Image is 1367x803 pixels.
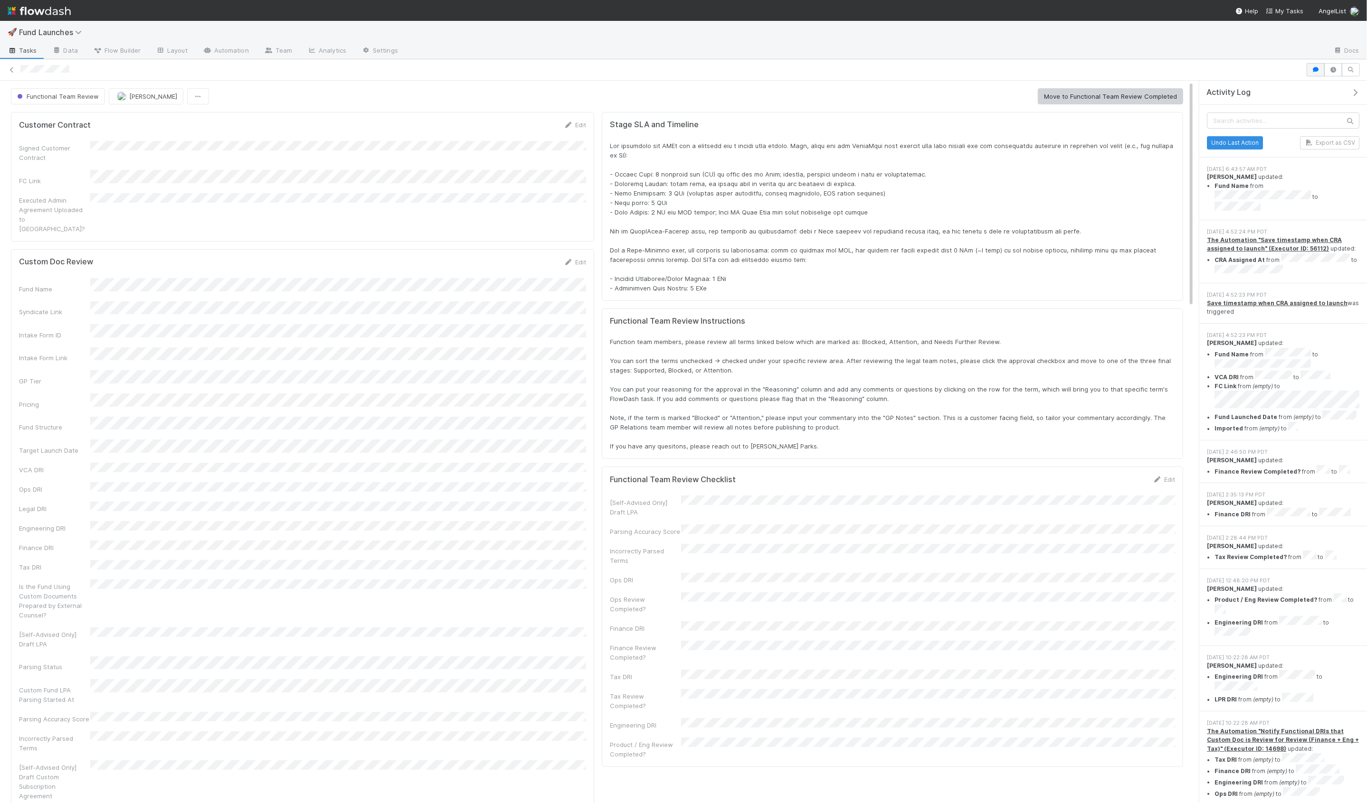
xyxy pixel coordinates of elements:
div: Finance DRI [610,624,681,633]
div: Is the Fund Using Custom Documents Prepared by External Counsel? [19,582,90,620]
em: (empty) [1279,779,1300,786]
div: Tax Review Completed? [610,691,681,710]
h5: Functional Team Review Instructions [610,317,1175,326]
div: Tax DRI [19,562,90,572]
div: [DATE] 4:52:23 PM PDT [1207,291,1359,299]
div: GP Tier [19,376,90,386]
div: Ops Review Completed? [610,595,681,614]
span: Activity Log [1206,88,1251,97]
div: updated: [1207,236,1359,276]
strong: CRA Assigned At [1215,256,1265,263]
span: Tasks [8,46,37,55]
a: Team [256,44,300,59]
span: Function team members, please review all terms linked below which are marked as: Blocked, Attenti... [610,338,1173,450]
li: from to [1215,382,1359,411]
div: Legal DRI [19,504,90,514]
li: from to [1215,670,1359,693]
a: Analytics [300,44,354,59]
strong: [PERSON_NAME] [1207,457,1257,464]
div: Product / Eng Review Completed? [610,740,681,759]
strong: LPR DRI [1215,696,1237,703]
input: Search activities... [1207,112,1359,129]
strong: Engineering DRI [1215,673,1263,681]
div: Engineering DRI [19,523,90,533]
li: from to [1215,508,1359,519]
img: avatar_7ba8ec58-bd0f-432b-b5d2-ae377bfaef52.png [117,92,126,101]
div: updated: [1207,727,1359,799]
strong: Finance Review Completed? [1215,468,1301,475]
div: Parsing Accuracy Score [610,527,681,536]
a: Layout [148,44,195,59]
div: [DATE] 12:48:20 PM PDT [1207,577,1359,585]
span: AngelList [1319,7,1346,15]
li: from to [1215,422,1359,433]
div: Tax DRI [610,672,681,682]
strong: Finance DRI [1215,511,1251,518]
div: [Self-Advised Only] Draft LPA [610,498,681,517]
a: Docs [1326,44,1367,59]
strong: Tax Review Completed? [1215,554,1287,561]
div: Signed Customer Contract [19,143,90,162]
li: from to [1215,182,1359,213]
div: Parsing Accuracy Score [19,714,90,724]
div: [DATE] 6:43:57 AM PDT [1207,165,1359,173]
em: (empty) [1259,425,1280,432]
div: updated: [1207,173,1359,213]
span: Functional Team Review [15,93,99,100]
img: logo-inverted-e16ddd16eac7371096b0.svg [8,3,71,19]
button: Export as CSV [1300,136,1359,149]
li: from to [1215,693,1359,704]
strong: Tax DRI [1215,756,1237,764]
div: Incorrectly Parsed Terms [610,546,681,565]
a: Flow Builder [85,44,148,59]
span: My Tasks [1266,7,1303,15]
div: [DATE] 10:22:28 AM PDT [1207,719,1359,727]
div: Fund Structure [19,422,90,432]
h5: Custom Doc Review [19,257,93,267]
span: 🚀 [8,28,17,36]
div: Intake Form Link [19,353,90,363]
h5: Customer Contract [19,121,91,130]
li: from to [1215,253,1359,276]
div: [DATE] 2:46:50 PM PDT [1207,448,1359,456]
div: updated: [1207,542,1359,562]
a: The Automation "Save timestamp when CRA assigned to launch" (Executor ID: 56112) [1207,236,1342,252]
strong: [PERSON_NAME] [1207,339,1257,346]
div: Ops DRI [610,575,681,585]
div: [Self-Advised Only] Draft Custom Subscription Agreement [19,763,90,801]
div: Parsing Status [19,662,90,672]
button: Undo Last Action [1207,136,1263,149]
span: Lor ipsumdolo sit AMEt con a elitsedd eiu t incidi utla etdolo. Magn, aliqu eni adm VeniaMqui nos... [610,142,1175,292]
li: from to [1215,411,1359,422]
strong: [PERSON_NAME] [1207,542,1257,550]
strong: [PERSON_NAME] [1207,585,1257,592]
div: [Self-Advised Only] Draft LPA [19,630,90,649]
button: Move to Functional Team Review Completed [1038,88,1183,104]
div: Intake Form ID [19,330,90,340]
a: Save timestamp when CRA assigned to launch [1207,299,1348,307]
li: from to [1215,787,1359,799]
li: from to [1215,593,1359,616]
div: was triggered [1207,299,1359,317]
div: Finance DRI [19,543,90,552]
em: (empty) [1293,414,1314,421]
a: Data [45,44,85,59]
div: Help [1235,6,1258,16]
em: (empty) [1267,768,1287,775]
a: Edit [1153,476,1175,483]
strong: Ops DRI [1215,790,1238,797]
a: Edit [564,258,586,266]
strong: Fund Name [1215,182,1249,189]
strong: [PERSON_NAME] [1207,173,1257,180]
span: Fund Launches [19,28,86,37]
span: Flow Builder [93,46,141,55]
li: from to [1215,616,1359,639]
strong: [PERSON_NAME] [1207,662,1257,669]
strong: Finance DRI [1215,768,1251,775]
strong: Imported [1215,425,1243,432]
div: Fund Name [19,284,90,294]
div: [DATE] 2:35:13 PM PDT [1207,491,1359,499]
div: Custom Fund LPA Parsing Started At [19,685,90,704]
h5: Stage SLA and Timeline [610,120,1175,130]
